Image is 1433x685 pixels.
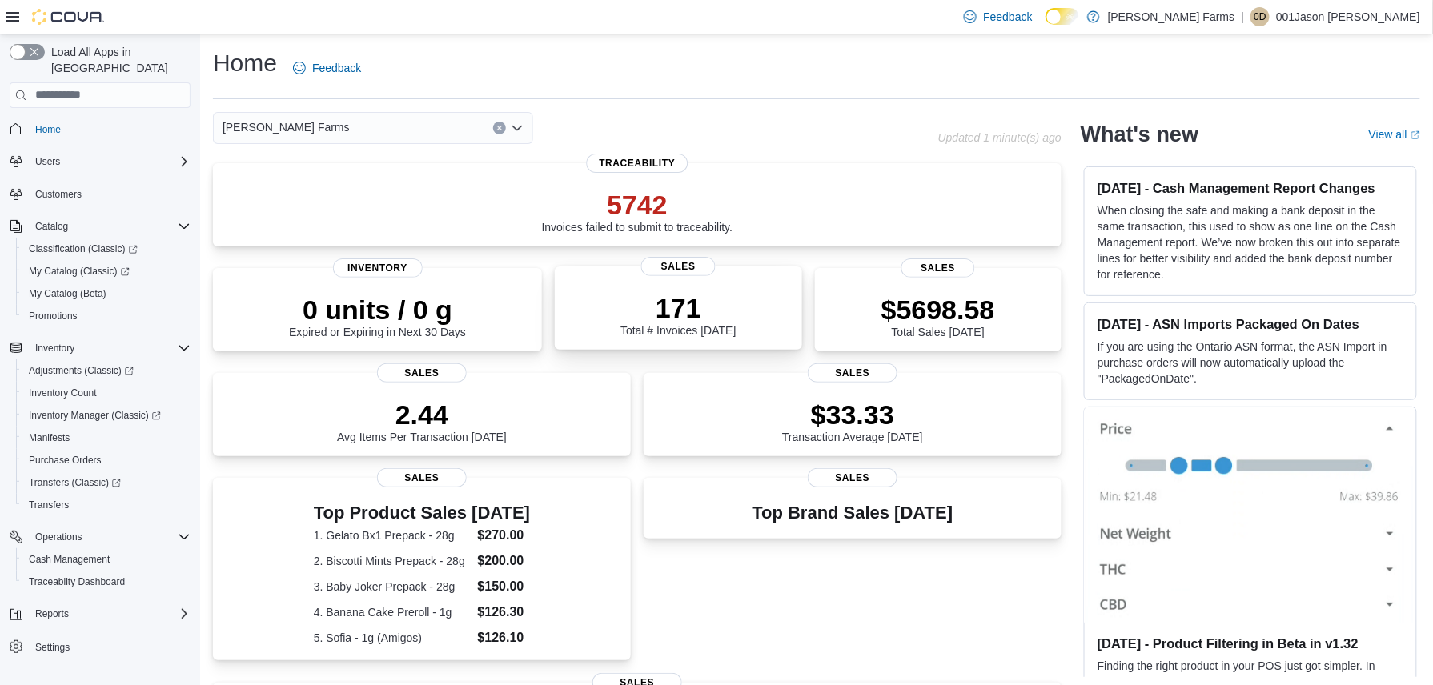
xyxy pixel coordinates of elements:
[881,294,995,326] p: $5698.58
[1108,7,1235,26] p: [PERSON_NAME] Farms
[22,383,191,403] span: Inventory Count
[22,428,76,447] a: Manifests
[478,577,531,596] dd: $150.00
[3,635,197,658] button: Settings
[29,476,121,489] span: Transfers (Classic)
[1081,122,1198,147] h2: What's new
[1098,180,1403,196] h3: [DATE] - Cash Management Report Changes
[16,427,197,449] button: Manifests
[22,262,191,281] span: My Catalog (Classic)
[3,150,197,173] button: Users
[22,284,113,303] a: My Catalog (Beta)
[377,363,467,383] span: Sales
[314,503,530,523] h3: Top Product Sales [DATE]
[223,118,350,137] span: [PERSON_NAME] Farms
[1369,128,1420,141] a: View allExternal link
[22,550,191,569] span: Cash Management
[22,473,191,492] span: Transfers (Classic)
[29,120,67,139] a: Home
[32,9,104,25] img: Cova
[22,306,84,326] a: Promotions
[542,189,733,221] p: 5742
[16,359,197,382] a: Adjustments (Classic)
[29,431,70,444] span: Manifests
[29,409,161,422] span: Inventory Manager (Classic)
[22,239,144,258] a: Classification (Classic)
[983,9,1032,25] span: Feedback
[782,399,923,443] div: Transaction Average [DATE]
[29,265,130,278] span: My Catalog (Classic)
[22,473,127,492] a: Transfers (Classic)
[478,603,531,622] dd: $126.30
[901,258,976,278] span: Sales
[337,399,507,443] div: Avg Items Per Transaction [DATE]
[29,217,191,236] span: Catalog
[478,551,531,571] dd: $200.00
[620,292,736,324] p: 171
[753,503,953,523] h3: Top Brand Sales [DATE]
[29,604,75,623] button: Reports
[29,152,66,171] button: Users
[478,628,531,647] dd: $126.10
[16,571,197,593] button: Traceabilty Dashboard
[22,239,191,258] span: Classification (Classic)
[3,182,197,206] button: Customers
[22,262,136,281] a: My Catalog (Classic)
[337,399,507,431] p: 2.44
[314,579,472,595] dt: 3. Baby Joker Prepack - 28g
[35,607,69,620] span: Reports
[287,52,367,84] a: Feedback
[22,572,131,591] a: Traceabilty Dashboard
[314,527,472,543] dt: 1. Gelato Bx1 Prepack - 28g
[1276,7,1420,26] p: 001Jason [PERSON_NAME]
[3,603,197,625] button: Reports
[289,294,466,338] div: Expired or Expiring in Next 30 Days
[16,449,197,471] button: Purchase Orders
[3,337,197,359] button: Inventory
[22,361,191,380] span: Adjustments (Classic)
[3,215,197,238] button: Catalog
[29,638,76,657] a: Settings
[16,548,197,571] button: Cash Management
[312,60,361,76] span: Feedback
[620,292,736,337] div: Total # Invoices [DATE]
[29,217,74,236] button: Catalog
[808,468,897,487] span: Sales
[35,220,68,233] span: Catalog
[29,575,125,588] span: Traceabilty Dashboard
[35,641,70,654] span: Settings
[586,154,688,173] span: Traceability
[22,383,103,403] a: Inventory Count
[314,553,472,569] dt: 2. Biscotti Mints Prepack - 28g
[1250,7,1270,26] div: 001Jason Downing
[29,185,88,204] a: Customers
[1098,635,1403,651] h3: [DATE] - Product Filtering in Beta in v1.32
[22,572,191,591] span: Traceabilty Dashboard
[29,242,138,255] span: Classification (Classic)
[1098,338,1403,387] p: If you are using the Ontario ASN format, the ASN Import in purchase orders will now automatically...
[1098,202,1403,282] p: When closing the safe and making a bank deposit in the same transaction, this used to show as one...
[29,119,191,139] span: Home
[213,47,277,79] h1: Home
[22,306,191,326] span: Promotions
[3,526,197,548] button: Operations
[22,495,191,515] span: Transfers
[641,257,716,276] span: Sales
[29,287,106,300] span: My Catalog (Beta)
[16,494,197,516] button: Transfers
[22,550,116,569] a: Cash Management
[29,338,191,358] span: Inventory
[29,364,134,377] span: Adjustments (Classic)
[881,294,995,338] div: Total Sales [DATE]
[1046,8,1079,25] input: Dark Mode
[35,531,82,543] span: Operations
[22,451,108,470] a: Purchase Orders
[35,155,60,168] span: Users
[29,604,191,623] span: Reports
[16,260,197,282] a: My Catalog (Classic)
[1046,25,1046,26] span: Dark Mode
[478,526,531,545] dd: $270.00
[35,188,82,201] span: Customers
[29,499,69,511] span: Transfers
[29,387,97,399] span: Inventory Count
